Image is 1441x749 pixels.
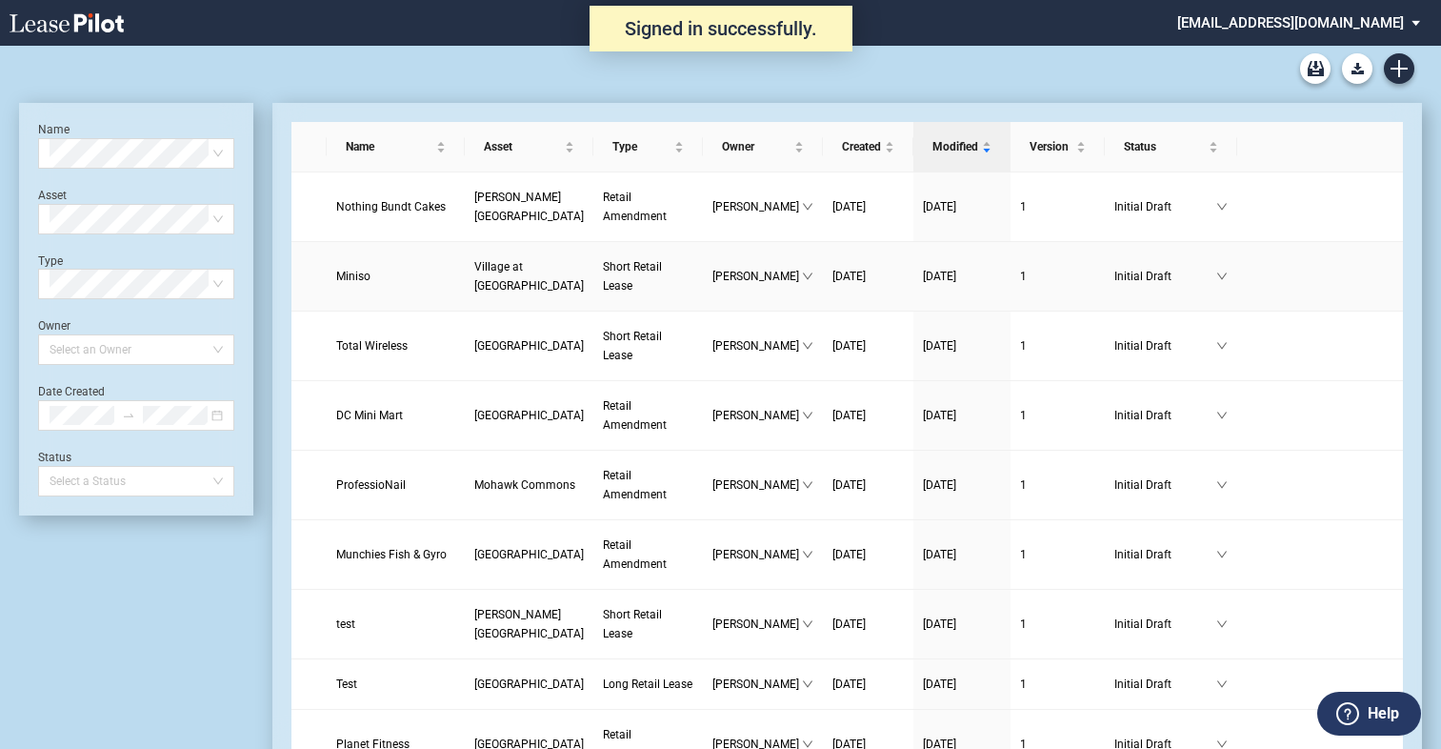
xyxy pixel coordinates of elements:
[603,675,693,694] a: Long Retail Lease
[703,122,823,172] th: Owner
[1114,336,1216,355] span: Initial Draft
[336,615,455,634] a: test
[712,336,802,355] span: [PERSON_NAME]
[923,409,956,422] span: [DATE]
[923,270,956,283] span: [DATE]
[1020,339,1027,353] span: 1
[823,122,913,172] th: Created
[1020,200,1027,213] span: 1
[336,197,455,216] a: Nothing Bundt Cakes
[603,327,693,365] a: Short Retail Lease
[923,476,1001,495] a: [DATE]
[1216,271,1228,282] span: down
[336,478,406,492] span: ProfessioNail
[802,340,813,352] span: down
[923,406,1001,425] a: [DATE]
[932,137,978,156] span: Modified
[336,548,447,561] span: Munchies Fish & Gyro
[336,675,455,694] a: Test
[802,618,813,630] span: down
[38,451,71,464] label: Status
[712,197,802,216] span: [PERSON_NAME]
[603,188,693,226] a: Retail Amendment
[346,137,432,156] span: Name
[336,270,370,283] span: Miniso
[474,476,584,495] a: Mohawk Commons
[802,479,813,491] span: down
[712,545,802,564] span: [PERSON_NAME]
[474,339,584,353] span: Eastover Shopping Center
[1114,675,1216,694] span: Initial Draft
[832,548,866,561] span: [DATE]
[474,608,584,640] span: Sprayberry Square
[1020,476,1095,495] a: 1
[603,538,667,571] span: Retail Amendment
[1216,410,1228,421] span: down
[336,339,408,353] span: Total Wireless
[1020,545,1095,564] a: 1
[1216,549,1228,560] span: down
[1124,137,1205,156] span: Status
[474,188,584,226] a: [PERSON_NAME][GEOGRAPHIC_DATA]
[913,122,1011,172] th: Modified
[336,678,357,691] span: Test
[832,675,904,694] a: [DATE]
[474,548,584,561] span: Eastover Shopping Center
[712,406,802,425] span: [PERSON_NAME]
[832,476,904,495] a: [DATE]
[1114,406,1216,425] span: Initial Draft
[1384,53,1414,84] a: Create new document
[122,409,135,422] span: to
[923,678,956,691] span: [DATE]
[336,336,455,355] a: Total Wireless
[923,339,956,353] span: [DATE]
[593,122,703,172] th: Type
[336,409,403,422] span: DC Mini Mart
[832,615,904,634] a: [DATE]
[923,267,1001,286] a: [DATE]
[923,478,956,492] span: [DATE]
[832,336,904,355] a: [DATE]
[712,675,802,694] span: [PERSON_NAME]
[1011,122,1105,172] th: Version
[484,137,561,156] span: Asset
[1020,478,1027,492] span: 1
[1114,545,1216,564] span: Initial Draft
[603,466,693,504] a: Retail Amendment
[832,617,866,631] span: [DATE]
[1336,53,1378,84] md-menu: Download Blank Form List
[1114,267,1216,286] span: Initial Draft
[1216,678,1228,690] span: down
[832,406,904,425] a: [DATE]
[1114,197,1216,216] span: Initial Draft
[474,257,584,295] a: Village at [GEOGRAPHIC_DATA]
[832,678,866,691] span: [DATE]
[712,615,802,634] span: [PERSON_NAME]
[842,137,881,156] span: Created
[832,478,866,492] span: [DATE]
[1020,406,1095,425] a: 1
[474,409,584,422] span: Eastover Shopping Center
[1317,692,1421,736] button: Help
[336,617,355,631] span: test
[474,191,584,223] span: Taylor Square
[38,385,105,398] label: Date Created
[923,336,1001,355] a: [DATE]
[38,189,67,202] label: Asset
[603,608,662,640] span: Short Retail Lease
[612,137,670,156] span: Type
[603,260,662,293] span: Short Retail Lease
[832,200,866,213] span: [DATE]
[1020,617,1027,631] span: 1
[1216,479,1228,491] span: down
[832,270,866,283] span: [DATE]
[1114,476,1216,495] span: Initial Draft
[122,409,135,422] span: swap-right
[1368,701,1399,726] label: Help
[1020,409,1027,422] span: 1
[603,399,667,432] span: Retail Amendment
[336,267,455,286] a: Miniso
[327,122,465,172] th: Name
[923,545,1001,564] a: [DATE]
[832,197,904,216] a: [DATE]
